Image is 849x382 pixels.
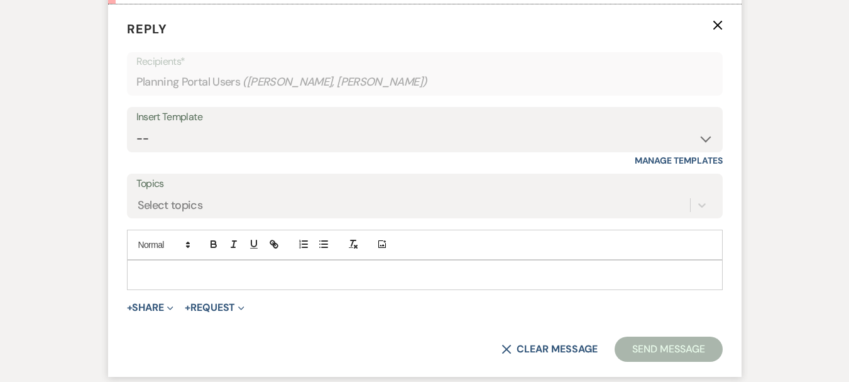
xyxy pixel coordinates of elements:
[136,70,713,94] div: Planning Portal Users
[127,303,174,313] button: Share
[136,108,713,126] div: Insert Template
[501,344,597,354] button: Clear message
[243,74,427,91] span: ( [PERSON_NAME], [PERSON_NAME] )
[136,175,713,193] label: Topics
[185,303,190,313] span: +
[127,21,167,37] span: Reply
[185,303,244,313] button: Request
[127,303,133,313] span: +
[615,337,722,362] button: Send Message
[635,155,723,166] a: Manage Templates
[138,196,203,213] div: Select topics
[136,53,713,70] p: Recipients*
